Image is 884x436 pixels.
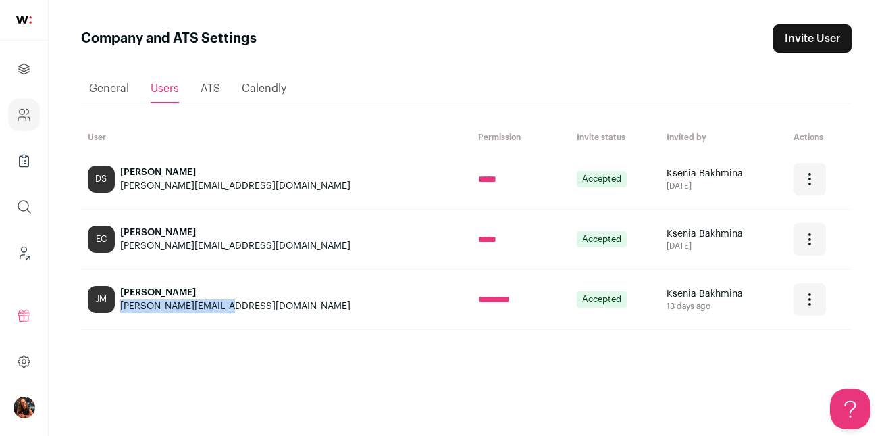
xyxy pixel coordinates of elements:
[242,75,286,102] a: Calendly
[667,167,780,180] div: Ksenia Bakhmina
[667,227,780,241] div: Ksenia Bakhmina
[577,231,627,247] span: Accepted
[8,53,40,85] a: Projects
[577,291,627,308] span: Accepted
[8,99,40,131] a: Company and ATS Settings
[81,29,257,48] h1: Company and ATS Settings
[577,171,627,187] span: Accepted
[667,180,780,191] div: [DATE]
[89,75,129,102] a: General
[787,125,852,149] th: Actions
[120,179,350,193] div: [PERSON_NAME][EMAIL_ADDRESS][DOMAIN_NAME]
[570,125,660,149] th: Invite status
[660,125,787,149] th: Invited by
[88,226,115,253] div: EC
[14,397,35,418] img: 13968079-medium_jpg
[830,389,870,429] iframe: Help Scout Beacon - Open
[667,301,780,312] div: 13 days ago
[773,24,852,53] a: Invite User
[151,83,179,94] span: Users
[14,397,35,418] button: Open dropdown
[120,166,350,179] div: [PERSON_NAME]
[88,166,115,193] div: DS
[120,226,350,239] div: [PERSON_NAME]
[16,16,32,24] img: wellfound-shorthand-0d5821cbd27db2630d0214b213865d53afaa358527fdda9d0ea32b1df1b89c2c.svg
[120,239,350,253] div: [PERSON_NAME][EMAIL_ADDRESS][DOMAIN_NAME]
[120,286,350,299] div: [PERSON_NAME]
[8,145,40,177] a: Company Lists
[201,83,220,94] span: ATS
[242,83,286,94] span: Calendly
[667,287,780,301] div: Ksenia Bakhmina
[89,83,129,94] span: General
[201,75,220,102] a: ATS
[794,223,826,256] button: Open dropdown
[471,125,571,149] th: Permission
[81,125,471,149] th: User
[88,286,115,313] div: JM
[120,299,350,313] div: [PERSON_NAME][EMAIL_ADDRESS][DOMAIN_NAME]
[8,237,40,269] a: Leads (Backoffice)
[794,163,826,195] button: Open dropdown
[667,241,780,251] div: [DATE]
[794,283,826,316] button: Open dropdown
